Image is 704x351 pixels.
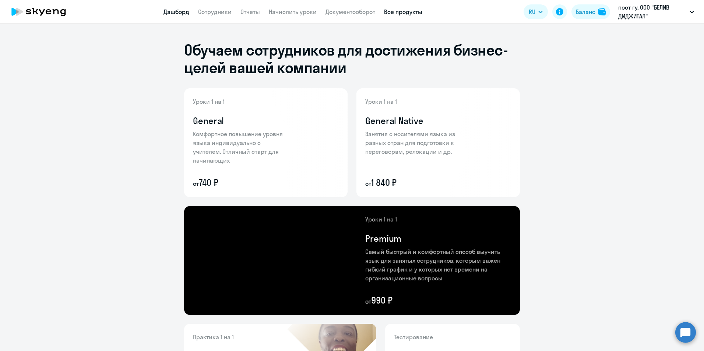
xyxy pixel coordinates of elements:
[193,97,289,106] p: Уроки 1 на 1
[576,7,595,16] div: Баланс
[365,298,371,305] small: от
[365,115,423,127] h4: General Native
[184,41,520,77] h1: Обучаем сотрудников для достижения бизнес-целей вашей компании
[365,294,511,306] p: 990 ₽
[356,88,472,197] img: general-native-content-bg.png
[524,4,548,19] button: RU
[365,130,461,156] p: Занятия с носителями языка из разных стран для подготовки к переговорам, релокации и др.
[240,8,260,15] a: Отчеты
[615,3,698,21] button: пост гу, ООО "БЕЛИВ ДИДЖИТАЛ"
[618,3,687,21] p: пост гу, ООО "БЕЛИВ ДИДЖИТАЛ"
[325,8,375,15] a: Документооборот
[193,130,289,165] p: Комфортное повышение уровня языка индивидуально с учителем. Отличный старт для начинающих
[193,180,199,187] small: от
[193,333,296,341] p: Практика 1 на 1
[365,247,511,283] p: Самый быстрый и комфортный способ выучить язык для занятых сотрудников, которым важен гибкий граф...
[365,215,511,224] p: Уроки 1 на 1
[365,233,401,244] h4: Premium
[365,180,371,187] small: от
[198,8,232,15] a: Сотрудники
[365,97,461,106] p: Уроки 1 на 1
[384,8,422,15] a: Все продукты
[571,4,610,19] button: Балансbalance
[269,8,317,15] a: Начислить уроки
[365,177,461,188] p: 1 840 ₽
[193,177,289,188] p: 740 ₽
[263,206,520,315] img: premium-content-bg.png
[184,88,295,197] img: general-content-bg.png
[598,8,606,15] img: balance
[193,115,224,127] h4: General
[394,333,511,341] p: Тестирование
[163,8,189,15] a: Дашборд
[529,7,535,16] span: RU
